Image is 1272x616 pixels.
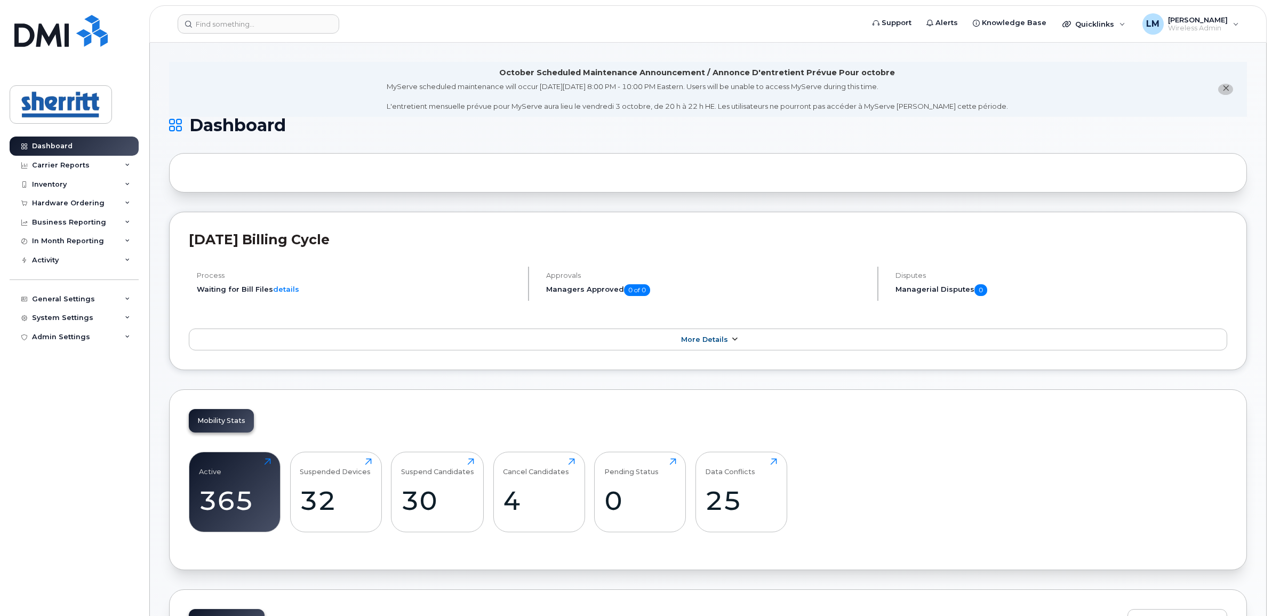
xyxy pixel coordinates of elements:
div: Data Conflicts [705,458,755,476]
h4: Disputes [895,271,1227,279]
div: Cancel Candidates [503,458,569,476]
a: Data Conflicts25 [705,458,777,526]
h4: Process [197,271,519,279]
span: More Details [681,335,728,343]
a: Pending Status0 [604,458,676,526]
div: 25 [705,485,777,516]
a: Active365 [199,458,271,526]
a: Suspended Devices32 [300,458,372,526]
div: October Scheduled Maintenance Announcement / Annonce D'entretient Prévue Pour octobre [499,67,895,78]
h5: Managerial Disputes [895,284,1227,296]
li: Waiting for Bill Files [197,284,519,294]
h4: Approvals [546,271,868,279]
div: 0 [604,485,676,516]
h5: Managers Approved [546,284,868,296]
div: Active [199,458,221,476]
div: Pending Status [604,458,659,476]
span: 0 of 0 [624,284,650,296]
a: Suspend Candidates30 [401,458,474,526]
div: 32 [300,485,372,516]
div: Suspend Candidates [401,458,474,476]
a: Cancel Candidates4 [503,458,575,526]
button: close notification [1218,84,1233,95]
div: 4 [503,485,575,516]
a: details [273,285,299,293]
span: Dashboard [189,117,286,133]
span: 0 [974,284,987,296]
div: MyServe scheduled maintenance will occur [DATE][DATE] 8:00 PM - 10:00 PM Eastern. Users will be u... [387,82,1008,111]
div: 365 [199,485,271,516]
h2: [DATE] Billing Cycle [189,231,1227,247]
div: Suspended Devices [300,458,371,476]
div: 30 [401,485,474,516]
